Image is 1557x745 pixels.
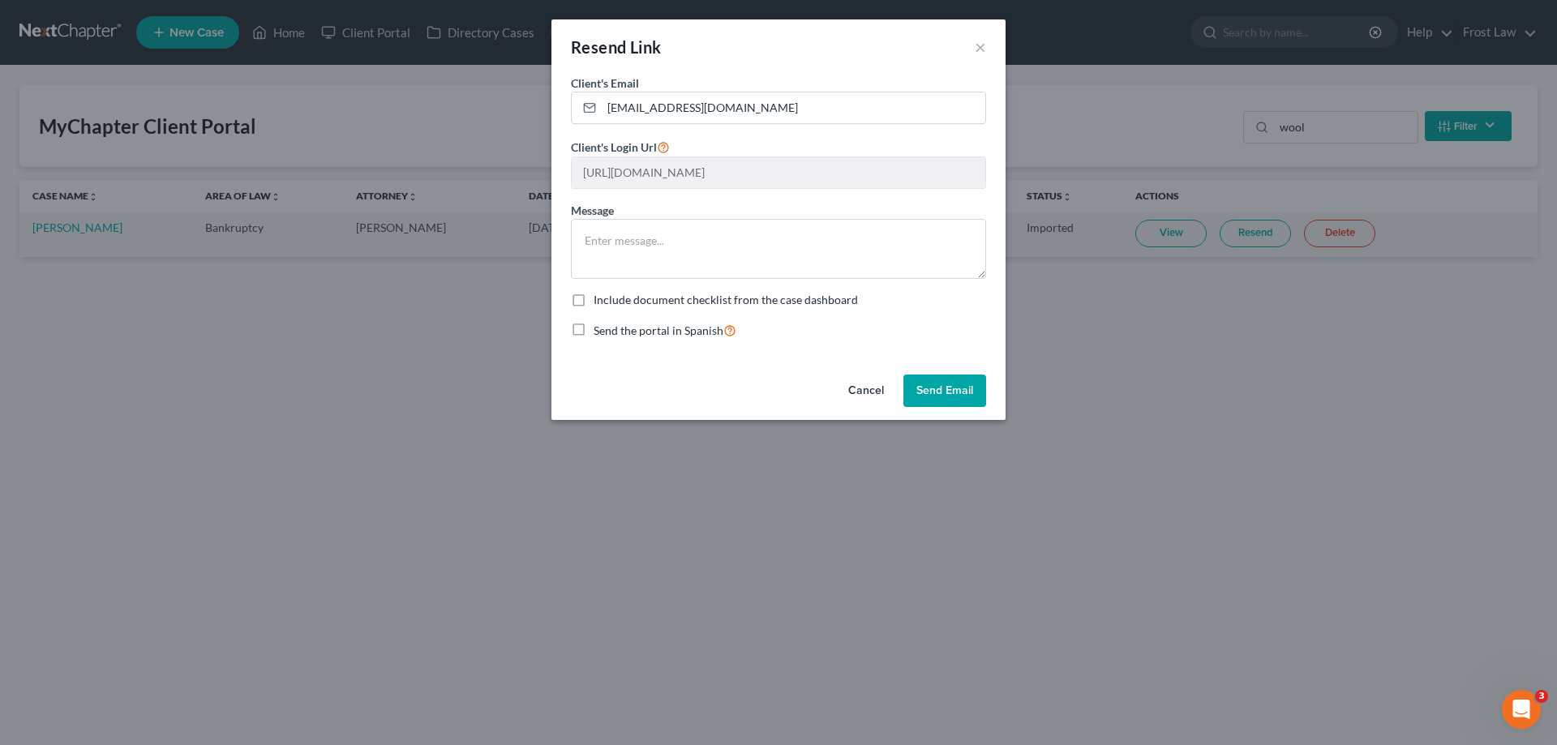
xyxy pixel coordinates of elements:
input: -- [572,157,985,188]
label: Message [571,202,614,219]
iframe: Intercom live chat [1502,690,1541,729]
button: Send Email [903,375,986,407]
span: 3 [1535,690,1548,703]
span: Client's Email [571,76,639,90]
input: Enter email... [602,92,985,123]
button: × [975,37,986,57]
span: Send the portal in Spanish [594,323,723,337]
label: Client's Login Url [571,137,670,156]
label: Include document checklist from the case dashboard [594,292,858,308]
button: Cancel [835,375,897,407]
div: Resend Link [571,36,661,58]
